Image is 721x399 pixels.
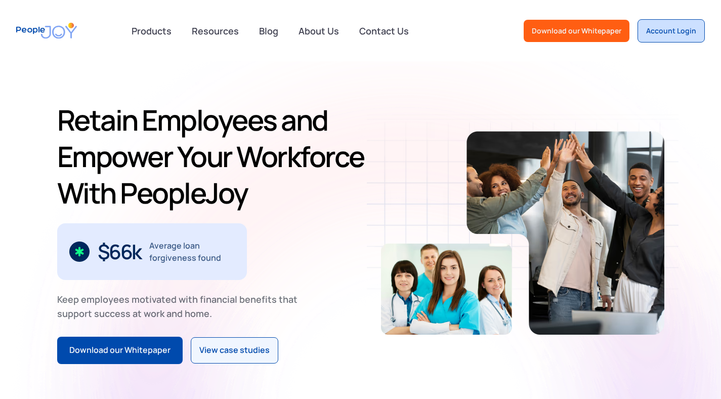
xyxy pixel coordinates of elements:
[16,16,77,45] a: home
[57,102,373,211] h1: Retain Employees and Empower Your Workforce With PeopleJoy
[186,20,245,42] a: Resources
[191,337,278,364] a: View case studies
[532,26,621,36] div: Download our Whitepaper
[69,344,171,357] div: Download our Whitepaper
[381,244,512,335] img: Retain-Employees-PeopleJoy
[98,244,141,260] div: $66k
[57,223,247,280] div: 2 / 3
[466,131,664,335] img: Retain-Employees-PeopleJoy
[638,19,705,43] a: Account Login
[199,344,270,357] div: View case studies
[57,292,306,321] div: Keep employees motivated with financial benefits that support success at work and home.
[253,20,284,42] a: Blog
[125,21,178,41] div: Products
[292,20,345,42] a: About Us
[149,240,235,264] div: Average loan forgiveness found
[646,26,696,36] div: Account Login
[57,337,183,364] a: Download our Whitepaper
[524,20,629,42] a: Download our Whitepaper
[353,20,415,42] a: Contact Us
